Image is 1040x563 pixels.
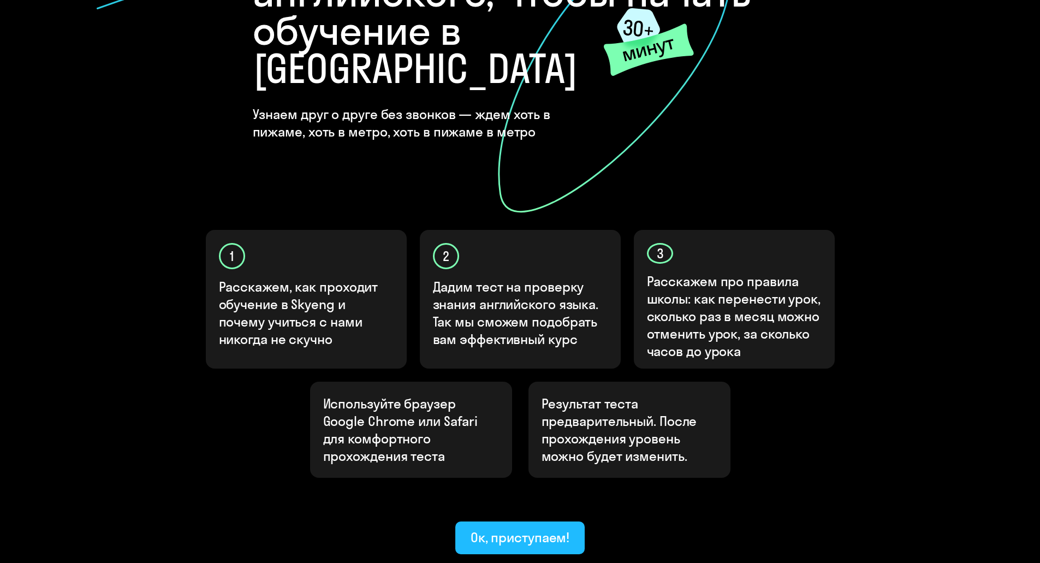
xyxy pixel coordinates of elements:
div: 2 [433,243,459,269]
div: 3 [647,243,673,264]
button: Ок, приступаем! [455,521,585,554]
p: Расскажем про правила школы: как перенести урок, сколько раз в месяц можно отменить урок, за скол... [647,272,823,360]
p: Расскажем, как проходит обучение в Skyeng и почему учиться с нами никогда не скучно [219,278,395,348]
p: Дадим тест на проверку знания английского языка. Так мы сможем подобрать вам эффективный курс [433,278,609,348]
div: Ок, приступаем! [471,529,570,546]
h4: Узнаем друг о друге без звонков — ждем хоть в пижаме, хоть в метро, хоть в пижаме в метро [253,105,605,140]
p: Используйте браузер Google Chrome или Safari для комфортного прохождения теста [323,395,499,465]
div: 1 [219,243,245,269]
p: Результат теста предварительный. После прохождения уровень можно будет изменить. [542,395,717,465]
